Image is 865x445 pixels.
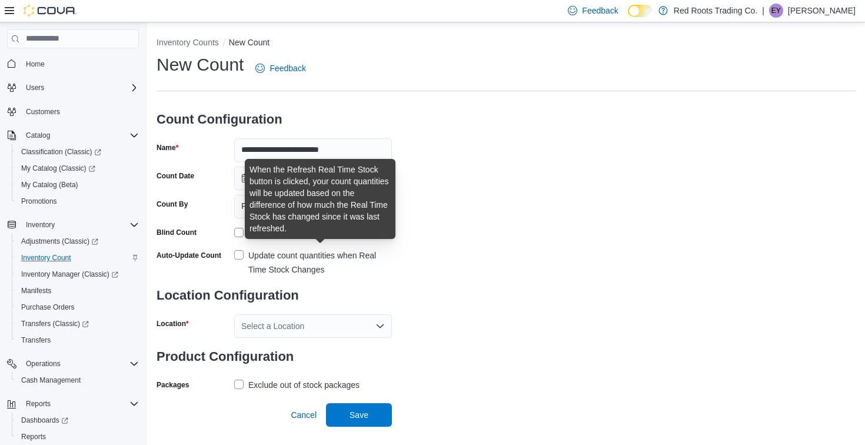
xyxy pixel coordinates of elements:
[16,251,139,265] span: Inventory Count
[21,357,139,371] span: Operations
[762,4,764,18] p: |
[16,161,100,175] a: My Catalog (Classic)
[21,197,57,206] span: Promotions
[16,194,139,208] span: Promotions
[375,321,385,331] button: Open list of options
[157,171,194,181] label: Count Date
[788,4,856,18] p: [PERSON_NAME]
[291,409,317,421] span: Cancel
[157,380,189,390] label: Packages
[16,234,139,248] span: Adjustments (Classic)
[26,220,55,230] span: Inventory
[12,144,144,160] a: Classification (Classic)
[771,4,781,18] span: EY
[16,373,85,387] a: Cash Management
[12,372,144,388] button: Cash Management
[16,317,139,331] span: Transfers (Classic)
[16,145,139,159] span: Classification (Classic)
[26,59,45,69] span: Home
[16,413,139,427] span: Dashboards
[157,101,392,138] h3: Count Configuration
[16,194,62,208] a: Promotions
[157,200,188,209] label: Count By
[12,332,144,348] button: Transfers
[16,413,73,427] a: Dashboards
[21,218,139,232] span: Inventory
[16,300,139,314] span: Purchase Orders
[16,161,139,175] span: My Catalog (Classic)
[12,429,144,445] button: Reports
[21,376,81,385] span: Cash Management
[157,277,392,314] h3: Location Configuration
[21,336,51,345] span: Transfers
[157,38,219,47] button: Inventory Counts
[251,57,310,80] a: Feedback
[16,251,76,265] a: Inventory Count
[21,432,46,441] span: Reports
[21,128,55,142] button: Catalog
[21,81,139,95] span: Users
[157,251,221,260] label: Auto-Update Count
[157,338,392,376] h3: Product Configuration
[769,4,783,18] div: Eden Yohannes
[21,218,59,232] button: Inventory
[2,55,144,72] button: Home
[21,128,139,142] span: Catalog
[21,357,65,371] button: Operations
[16,333,55,347] a: Transfers
[248,248,392,277] div: Update count quantities when Real Time Stock Changes
[16,178,139,192] span: My Catalog (Beta)
[21,270,118,279] span: Inventory Manager (Classic)
[582,5,618,16] span: Feedback
[157,143,178,152] label: Name
[157,228,197,237] div: Blind Count
[241,199,274,213] span: Products
[26,131,50,140] span: Catalog
[21,57,139,71] span: Home
[16,430,51,444] a: Reports
[21,104,139,119] span: Customers
[26,83,44,92] span: Users
[157,36,856,51] nav: An example of EuiBreadcrumbs
[21,180,78,190] span: My Catalog (Beta)
[21,397,139,411] span: Reports
[157,319,189,328] label: Location
[270,62,305,74] span: Feedback
[234,167,392,190] input: Press the down key to open a popover containing a calendar.
[12,283,144,299] button: Manifests
[12,193,144,210] button: Promotions
[26,399,51,409] span: Reports
[2,356,144,372] button: Operations
[16,267,123,281] a: Inventory Manager (Classic)
[12,177,144,193] button: My Catalog (Beta)
[21,303,75,312] span: Purchase Orders
[2,396,144,412] button: Reports
[16,178,83,192] a: My Catalog (Beta)
[21,397,55,411] button: Reports
[12,299,144,316] button: Purchase Orders
[12,160,144,177] a: My Catalog (Classic)
[326,403,392,427] button: Save
[16,267,139,281] span: Inventory Manager (Classic)
[21,164,95,173] span: My Catalog (Classic)
[12,266,144,283] a: Inventory Manager (Classic)
[21,416,68,425] span: Dashboards
[24,5,76,16] img: Cova
[16,284,139,298] span: Manifests
[16,145,106,159] a: Classification (Classic)
[16,234,103,248] a: Adjustments (Classic)
[16,373,139,387] span: Cash Management
[21,319,89,328] span: Transfers (Classic)
[286,403,321,427] button: Cancel
[26,107,60,117] span: Customers
[21,253,71,263] span: Inventory Count
[157,53,244,77] h1: New Count
[229,38,270,47] button: New Count
[2,79,144,96] button: Users
[21,286,51,295] span: Manifests
[12,233,144,250] a: Adjustments (Classic)
[16,430,139,444] span: Reports
[12,316,144,332] a: Transfers (Classic)
[16,284,56,298] a: Manifests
